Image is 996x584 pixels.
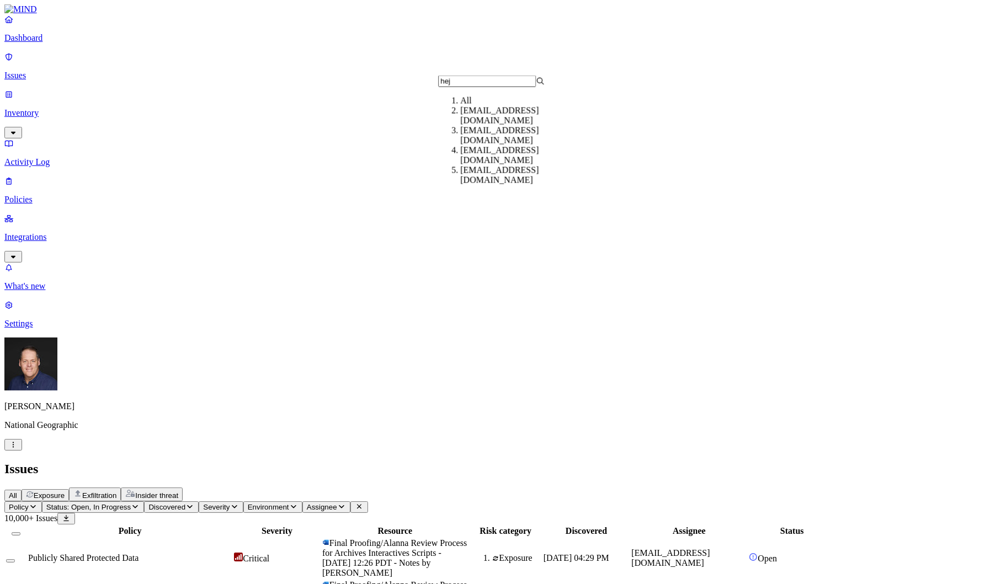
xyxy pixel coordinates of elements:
[4,337,57,390] img: Mark DeCarlo
[82,491,116,500] span: Exfiltration
[9,491,17,500] span: All
[34,491,65,500] span: Exposure
[322,538,467,577] span: Final Proofing/Alanna Review Process for Archives Interactives Scripts - [DATE] 12:26 PDT - Notes...
[438,76,536,87] input: Search
[470,526,541,536] div: Risk category
[4,4,992,14] a: MIND
[460,146,567,165] div: [EMAIL_ADDRESS][DOMAIN_NAME]
[631,526,747,536] div: Assignee
[4,4,37,14] img: MIND
[4,108,992,118] p: Inventory
[4,513,57,523] span: 10,000+ Issues
[749,553,758,561] img: status-open
[234,526,320,536] div: Severity
[12,532,20,535] button: Select all
[9,503,29,511] span: Policy
[234,553,243,561] img: severity-critical
[248,503,289,511] span: Environment
[4,281,992,291] p: What's new
[322,539,329,546] img: microsoft-word
[4,213,992,261] a: Integrations
[749,526,835,536] div: Status
[4,462,992,476] h2: Issues
[4,300,992,329] a: Settings
[28,553,139,562] span: Publicly Shared Protected Data
[4,138,992,167] a: Activity Log
[4,33,992,43] p: Dashboard
[631,548,710,567] span: [EMAIL_ADDRESS][DOMAIN_NAME]
[460,106,567,126] div: [EMAIL_ADDRESS][DOMAIN_NAME]
[243,554,269,563] span: Critical
[148,503,185,511] span: Discovered
[4,232,992,242] p: Integrations
[460,165,567,185] div: [EMAIL_ADDRESS][DOMAIN_NAME]
[544,553,609,562] span: [DATE] 04:29 PM
[4,89,992,137] a: Inventory
[322,526,468,536] div: Resource
[460,126,567,146] div: [EMAIL_ADDRESS][DOMAIN_NAME]
[4,262,992,291] a: What's new
[4,420,992,430] p: National Geographic
[135,491,178,500] span: Insider threat
[4,14,992,43] a: Dashboard
[492,553,541,563] div: Exposure
[28,526,232,536] div: Policy
[307,503,337,511] span: Assignee
[4,401,992,411] p: [PERSON_NAME]
[4,176,992,205] a: Policies
[460,96,567,106] div: All
[4,319,992,329] p: Settings
[4,195,992,205] p: Policies
[4,52,992,81] a: Issues
[544,526,630,536] div: Discovered
[46,503,131,511] span: Status: Open, In Progress
[6,559,15,562] button: Select row
[203,503,230,511] span: Severity
[4,157,992,167] p: Activity Log
[758,554,777,563] span: Open
[4,71,992,81] p: Issues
